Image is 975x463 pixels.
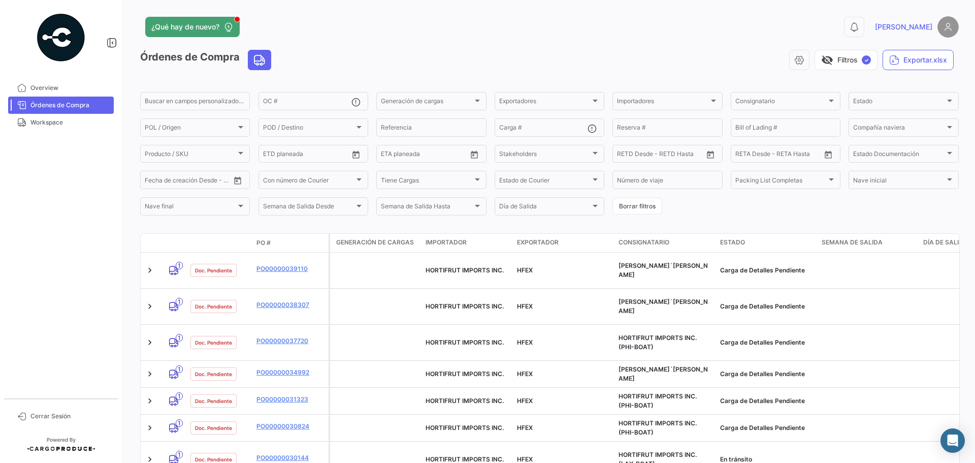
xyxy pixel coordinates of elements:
[176,298,183,305] span: 1
[145,17,240,37] button: ¿Qué hay de nuevo?
[348,147,364,162] button: Open calendar
[821,147,836,162] button: Open calendar
[923,238,968,247] span: Día de Salida
[271,152,312,159] input: Hasta
[517,424,533,431] span: HFEX
[720,423,814,433] div: Carga de Detalles Pendiente
[256,264,324,273] a: PO00000039110
[426,338,504,346] span: HORTIFRUT IMPORTS INC.
[619,419,697,436] span: HORTIFRUT IMPORTS INC. (PHI-BOAT)
[720,302,814,311] div: Carga de Detalles Pendiente
[176,419,183,427] span: 1
[256,395,324,404] a: PO00000031323
[145,301,155,312] a: Expand/Collapse Row
[256,422,324,431] a: PO00000030824
[140,50,274,70] h3: Órdenes de Compra
[619,298,708,315] span: SOBEY`S WHITBY
[30,83,110,92] span: Overview
[499,178,591,185] span: Estado de Courier
[426,424,504,431] span: HORTIFRUT IMPORTS INC.
[381,204,472,211] span: Semana de Salida Hasta
[426,266,504,274] span: HORTIFRUT IMPORTS INC.
[617,152,618,159] input: Desde
[937,16,959,38] img: placeholder-user.png
[176,365,183,373] span: 1
[821,54,833,66] span: visibility_off
[735,178,827,185] span: Packing List Completas
[517,238,559,247] span: Exportador
[230,173,245,188] button: Open calendar
[256,336,324,346] a: PO00000037720
[30,118,110,127] span: Workspace
[161,239,186,247] datatable-header-cell: Modo de Transporte
[176,262,183,269] span: 1
[720,238,745,247] span: Estado
[815,50,877,70] button: visibility_offFiltros✓
[853,99,945,106] span: Estado
[145,337,155,348] a: Expand/Collapse Row
[30,412,110,421] span: Cerrar Sesión
[499,204,591,211] span: Día de Salida
[426,455,504,463] span: HORTIFRUT IMPORTS INC.
[818,234,919,252] datatable-header-cell: Semana de Salida
[153,178,193,185] input: Hasta
[426,238,467,247] span: Importador
[145,204,236,211] span: Nave final
[743,152,784,159] input: Hasta
[256,453,324,462] a: PO00000030144
[263,204,354,211] span: Semana de Salida Desde
[195,424,232,432] span: Doc. Pendiente
[619,238,669,247] span: Consignatario
[8,97,114,114] a: Órdenes de Compra
[720,338,814,347] div: Carga de Detalles Pendiente
[263,178,354,185] span: Con número de Courier
[619,262,708,279] span: SOBEY`S WHITBY
[612,198,662,214] button: Borrar filtros
[195,370,232,378] span: Doc. Pendiente
[381,99,472,106] span: Generación de cargas
[195,302,232,311] span: Doc. Pendiente
[875,22,932,32] span: [PERSON_NAME]
[619,365,708,382] span: SOBEY`S WHITBY
[256,238,271,248] span: PO #
[36,12,86,63] img: powered-by.png
[940,428,965,453] div: Abrir Intercom Messenger
[716,234,818,252] datatable-header-cell: Estado
[145,126,236,133] span: POL / Origen
[145,265,155,275] a: Expand/Collapse Row
[426,397,504,405] span: HORTIFRUT IMPORTS INC.
[330,234,421,252] datatable-header-cell: Generación de cargas
[381,178,472,185] span: Tiene Cargas
[513,234,614,252] datatable-header-cell: Exportador
[853,126,945,133] span: Compañía naviera
[263,152,264,159] input: Desde
[517,397,533,405] span: HFEX
[252,234,329,252] datatable-header-cell: PO #
[499,99,591,106] span: Exportadores
[614,234,716,252] datatable-header-cell: Consignatario
[720,266,814,275] div: Carga de Detalles Pendiente
[186,239,252,247] datatable-header-cell: Estado Doc.
[517,266,533,274] span: HFEX
[8,79,114,97] a: Overview
[176,451,183,458] span: 1
[617,99,708,106] span: Importadores
[256,368,324,377] a: PO00000034992
[176,334,183,342] span: 1
[703,147,718,162] button: Open calendar
[176,392,183,400] span: 1
[720,396,814,406] div: Carga de Detalles Pendiente
[195,266,232,274] span: Doc. Pendiente
[421,234,513,252] datatable-header-cell: Importador
[883,50,954,70] button: Exportar.xlsx
[263,126,354,133] span: POD / Destino
[619,334,697,351] span: HORTIFRUT IMPORTS INC. (PHI-BOAT)
[426,370,504,378] span: HORTIFRUT IMPORTS INC.
[625,152,666,159] input: Hasta
[145,152,236,159] span: Producto / SKU
[248,50,271,70] button: Land
[853,178,945,185] span: Nave inicial
[30,101,110,110] span: Órdenes de Compra
[195,338,232,347] span: Doc. Pendiente
[862,55,871,65] span: ✓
